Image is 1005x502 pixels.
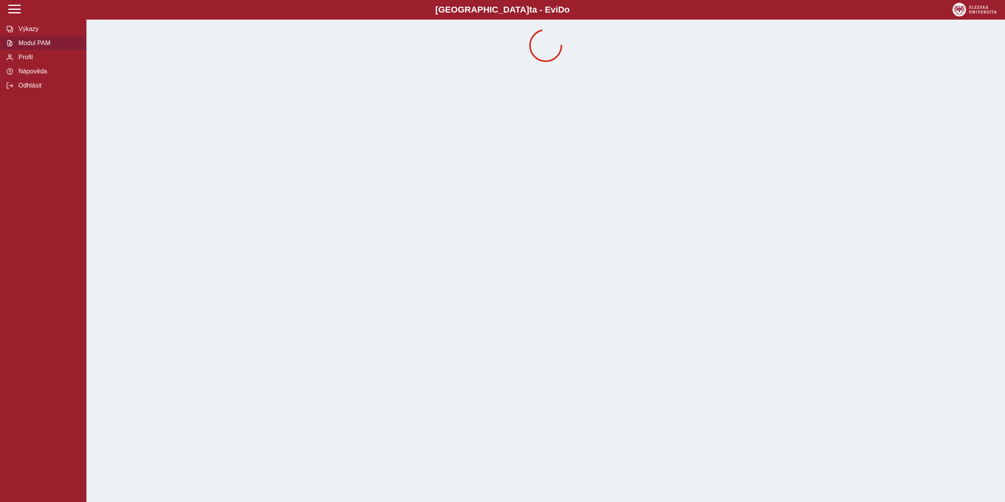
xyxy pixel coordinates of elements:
span: Odhlásit [16,82,80,89]
span: t [529,5,532,15]
span: Profil [16,54,80,61]
b: [GEOGRAPHIC_DATA] a - Evi [24,5,981,15]
span: D [558,5,564,15]
img: logo_web_su.png [952,3,997,16]
span: o [565,5,570,15]
span: Nápověda [16,68,80,75]
span: Modul PAM [16,40,80,47]
span: Výkazy [16,26,80,33]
